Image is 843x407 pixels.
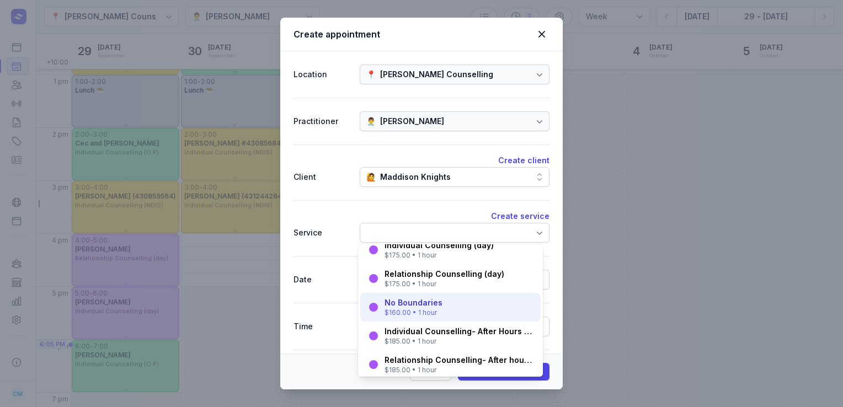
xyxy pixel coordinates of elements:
[385,251,494,260] div: $175.00 • 1 hour
[380,68,493,81] div: [PERSON_NAME] Counselling
[385,326,534,337] div: Individual Counselling- After Hours (after 5pm)
[294,68,351,81] div: Location
[385,269,504,280] div: Relationship Counselling (day)
[366,170,376,184] div: 🙋️
[385,366,534,374] div: $185.00 • 1 hour
[385,355,534,366] div: Relationship Counselling- After hours (after 5pm)
[385,240,494,251] div: Individual Counselling (day)
[294,115,351,128] div: Practitioner
[385,280,504,288] div: $175.00 • 1 hour
[294,170,351,184] div: Client
[366,68,376,81] div: 📍
[294,226,351,239] div: Service
[294,28,534,41] div: Create appointment
[498,154,549,167] button: Create client
[294,273,351,286] div: Date
[385,297,442,308] div: No Boundaries
[380,115,444,128] div: [PERSON_NAME]
[385,337,534,346] div: $185.00 • 1 hour
[366,115,376,128] div: 👨‍⚕️
[294,320,351,333] div: Time
[491,210,549,223] button: Create service
[385,308,442,317] div: $160.00 • 1 hour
